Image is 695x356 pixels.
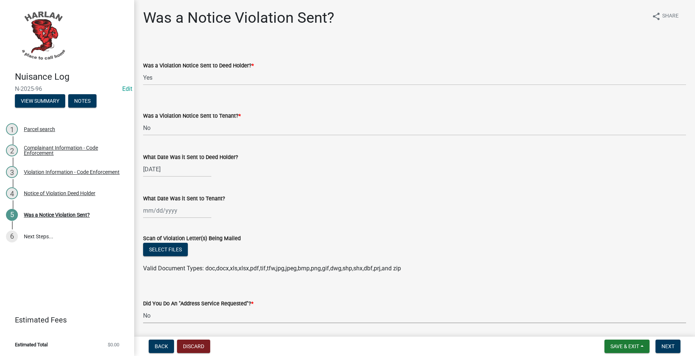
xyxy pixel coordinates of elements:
[15,94,65,108] button: View Summary
[610,343,639,349] span: Save & Exit
[143,203,211,218] input: mm/dd/yyyy
[652,12,661,21] i: share
[24,191,95,196] div: Notice of Violation Deed Holder
[6,312,122,327] a: Estimated Fees
[68,98,97,104] wm-modal-confirm: Notes
[6,123,18,135] div: 1
[24,169,120,175] div: Violation Information - Code Enforcement
[15,8,71,64] img: City of Harlan, Iowa
[122,85,132,92] wm-modal-confirm: Edit Application Number
[143,265,401,272] span: Valid Document Types: doc,docx,xls,xlsx,pdf,tif,tfw,jpg,jpeg,bmp,png,gif,dwg,shp,shx,dbf,prj,and zip
[24,145,122,156] div: Complainant Information - Code Enforcement
[122,85,132,92] a: Edit
[143,162,211,177] input: mm/dd/yyyy
[604,340,650,353] button: Save & Exit
[15,71,128,82] h4: Nuisance Log
[143,114,241,119] label: Was a Violation Notice Sent to Tenant?
[646,9,685,23] button: shareShare
[6,166,18,178] div: 3
[655,340,680,353] button: Next
[108,342,119,347] span: $0.00
[6,231,18,242] div: 6
[15,98,65,104] wm-modal-confirm: Summary
[143,236,241,241] label: Scan of Violation Letter(s) Being Mailed
[662,12,679,21] span: Share
[149,340,174,353] button: Back
[143,63,254,69] label: Was a Violation Notice Sent to Deed Holder?
[6,209,18,221] div: 5
[15,342,48,347] span: Estimated Total
[24,212,90,217] div: Was a Notice Violation Sent?
[24,127,55,132] div: Parcel search
[661,343,675,349] span: Next
[143,301,253,306] label: Did You Do An "Address Service Requested"?
[68,94,97,108] button: Notes
[143,243,188,256] button: Select files
[177,340,210,353] button: Discard
[15,85,119,92] span: N-2025-96
[155,343,168,349] span: Back
[143,196,225,201] label: What Date Was it Sent to Tenant?
[6,144,18,156] div: 2
[143,155,238,160] label: What Date Was it Sent to Deed Holder?
[143,9,334,27] h1: Was a Notice Violation Sent?
[6,187,18,199] div: 4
